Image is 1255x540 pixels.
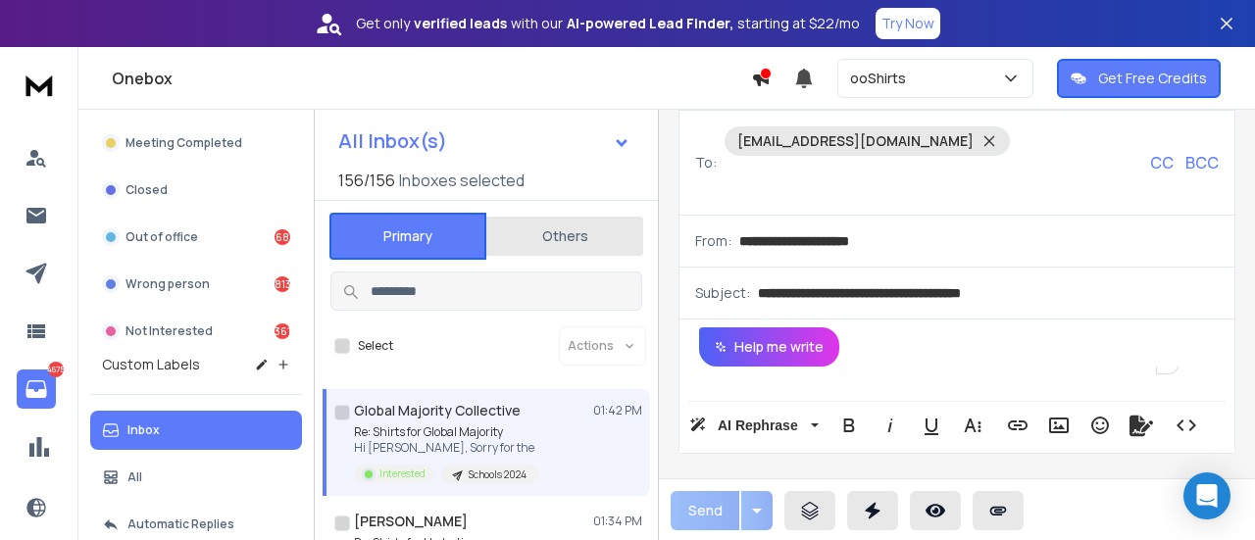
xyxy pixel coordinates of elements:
p: Closed [125,182,168,198]
div: 68 [275,229,290,245]
label: Select [358,338,393,354]
button: Insert Image (Ctrl+P) [1040,406,1078,445]
div: 3610 [275,323,290,339]
button: Emoticons [1081,406,1119,445]
p: From: [695,231,731,251]
p: Try Now [881,14,934,33]
p: Schools 2024 [469,467,527,482]
strong: AI-powered Lead Finder, [567,14,733,33]
p: ooShirts [850,69,914,88]
p: Subject: [695,283,750,303]
p: Meeting Completed [125,135,242,151]
h3: Custom Labels [102,355,200,374]
span: 156 / 156 [338,169,395,192]
a: 4675 [17,369,56,409]
button: More Text [954,406,991,445]
div: To enrich screen reader interactions, please activate Accessibility in Grammarly extension settings [679,338,1234,397]
p: Interested [379,466,426,481]
button: AI Rephrase [685,406,823,445]
p: 01:34 PM [593,514,642,529]
h3: Inboxes selected [399,169,525,192]
p: 4675 [48,362,64,377]
button: Signature [1123,406,1160,445]
h1: All Inbox(s) [338,131,447,151]
p: Wrong person [125,276,210,292]
button: Others [486,215,643,258]
p: Hi [PERSON_NAME], Sorry for the [354,440,538,456]
div: 813 [275,276,290,292]
button: All Inbox(s) [323,122,646,161]
button: Get Free Credits [1057,59,1221,98]
button: Not Interested3610 [90,312,302,351]
div: Open Intercom Messenger [1183,472,1230,519]
h1: [PERSON_NAME] [354,512,468,531]
button: Primary [329,213,486,260]
p: Get only with our starting at $22/mo [356,14,860,33]
h1: Global Majority Collective [354,401,521,420]
p: Inbox [127,422,160,438]
button: Bold (Ctrl+B) [830,406,868,445]
p: Automatic Replies [127,516,234,532]
button: Insert Link (Ctrl+K) [999,406,1036,445]
button: Code View [1168,406,1205,445]
button: Try Now [876,8,940,39]
button: Italic (Ctrl+I) [872,406,909,445]
p: All [127,469,142,485]
button: Underline (Ctrl+U) [913,406,950,445]
p: [EMAIL_ADDRESS][DOMAIN_NAME] [737,131,974,151]
img: logo [20,67,59,103]
p: Out of office [125,229,198,245]
p: BCC [1185,151,1219,174]
p: Not Interested [125,323,213,339]
p: CC [1150,151,1174,174]
button: Help me write [699,327,839,367]
strong: verified leads [414,14,507,33]
p: To: [695,153,717,172]
p: 01:42 PM [593,403,642,418]
span: AI Rephrase [714,417,802,434]
button: Inbox [90,411,302,450]
button: All [90,458,302,497]
p: Get Free Credits [1098,69,1207,88]
p: Re: Shirts for Global Majority [354,424,538,440]
button: Meeting Completed [90,123,302,163]
button: Closed [90,171,302,210]
button: Out of office68 [90,218,302,257]
button: Wrong person813 [90,265,302,304]
h1: Onebox [112,67,751,90]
